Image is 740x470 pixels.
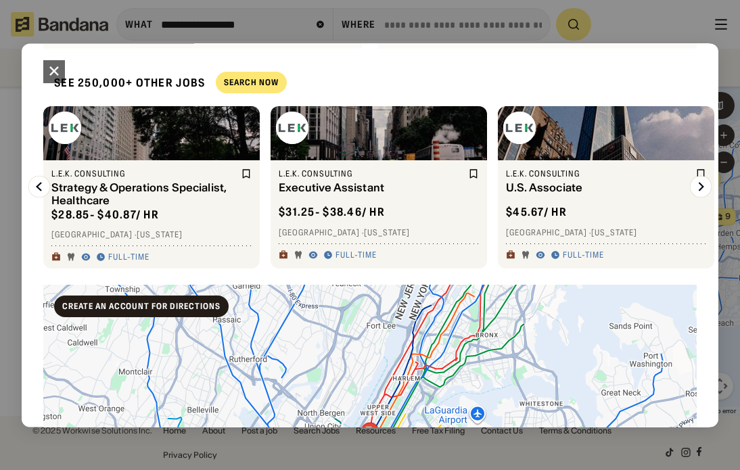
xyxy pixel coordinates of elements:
[279,182,465,195] div: Executive Assistant
[51,168,238,179] div: L.E.K. Consulting
[279,206,385,220] div: $ 31.25 - $38.46 / hr
[690,176,712,197] img: Right Arrow
[506,182,693,195] div: U.S. Associate
[51,182,238,208] div: Strategy & Operations Specialist, Healthcare
[276,112,308,144] img: L.E.K. Consulting logo
[108,252,149,263] div: Full-time
[503,112,536,144] img: L.E.K. Consulting logo
[62,302,221,310] div: Create an account for directions
[51,230,252,241] div: [GEOGRAPHIC_DATA] · [US_STATE]
[563,250,604,261] div: Full-time
[336,250,377,261] div: Full-time
[279,227,479,238] div: [GEOGRAPHIC_DATA] · [US_STATE]
[51,208,159,222] div: $ 28.85 - $40.87 / hr
[279,168,465,179] div: L.E.K. Consulting
[506,227,706,238] div: [GEOGRAPHIC_DATA] · [US_STATE]
[49,112,81,144] img: L.E.K. Consulting logo
[224,79,279,87] div: Search Now
[28,176,50,197] img: Left Arrow
[506,206,567,220] div: $ 45.67 / hr
[506,168,693,179] div: L.E.K. Consulting
[43,65,205,101] div: See 250,000+ other jobs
